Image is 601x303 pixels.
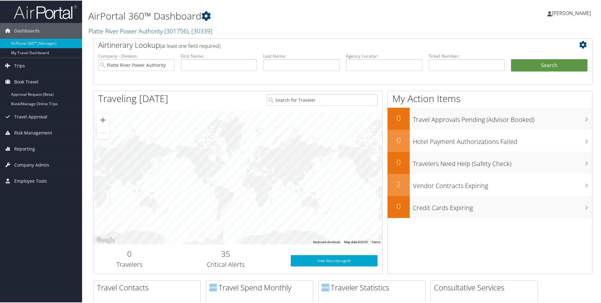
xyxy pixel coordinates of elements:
[388,200,410,211] h2: 0
[263,52,340,59] label: Last Name:
[98,52,175,59] label: Company - Division:
[188,26,212,35] span: , [ 30339 ]
[313,239,340,244] button: Keyboard shortcuts
[413,178,592,190] h3: Vendor Contracts Expiring
[434,282,538,292] h2: Consultative Services
[160,42,220,49] span: (at least one field required)
[388,112,410,123] h2: 0
[14,108,47,124] span: Travel Approval
[14,4,77,19] img: airportal-logo.png
[291,254,378,266] a: View SecurityLogic®
[95,236,116,244] img: Google
[388,129,592,151] a: 0Hotel Payment Authorizations Failed
[14,73,39,89] span: Book Travel
[547,3,597,22] a: [PERSON_NAME]
[344,240,368,243] span: Map data ©2025
[388,195,592,217] a: 0Credit Cards Expiring
[388,173,592,195] a: 2Vendor Contracts Expiring
[88,26,212,35] a: Platte River Power Authority
[372,240,380,243] a: Terms (opens in new tab)
[388,178,410,189] h2: 2
[88,9,428,22] h1: AirPortal 360™ Dashboard
[388,156,410,167] h2: 0
[181,52,257,59] label: First Name:
[97,113,109,126] button: Zoom in
[170,260,281,268] h3: Critical Alerts
[98,39,546,50] h2: Airtinerary Lookup
[14,57,25,73] span: Trips
[413,200,592,212] h3: Credit Cards Expiring
[98,248,161,259] h2: 0
[388,151,592,173] a: 0Travelers Need Help (Safety Check)
[95,236,116,244] a: Open this area in Google Maps (opens a new window)
[170,248,281,259] h2: 35
[429,52,505,59] label: Ticket Number:
[388,91,592,105] h1: My Action Items
[97,126,109,139] button: Zoom out
[14,124,52,140] span: Risk Management
[14,157,49,172] span: Company Admin
[413,111,592,123] h3: Travel Approvals Pending (Advisor Booked)
[388,134,410,145] h2: 0
[322,282,425,292] h2: Traveler Statistics
[14,173,47,188] span: Employee Tools
[267,94,378,105] input: Search for Traveler
[98,260,161,268] h3: Travelers
[164,26,188,35] span: ( 301756 )
[322,283,329,291] img: domo-logo.png
[98,91,168,105] h1: Traveling [DATE]
[14,140,35,156] span: Reporting
[413,156,592,168] h3: Travelers Need Help (Safety Check)
[209,283,217,291] img: domo-logo.png
[346,52,422,59] label: Agency Locator:
[552,9,591,16] span: [PERSON_NAME]
[209,282,313,292] h2: Travel Spend Monthly
[511,59,587,71] button: Search
[388,107,592,129] a: 0Travel Approvals Pending (Advisor Booked)
[413,134,592,146] h3: Hotel Payment Authorizations Failed
[97,282,200,292] h2: Travel Contacts
[14,22,40,38] span: Dashboards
